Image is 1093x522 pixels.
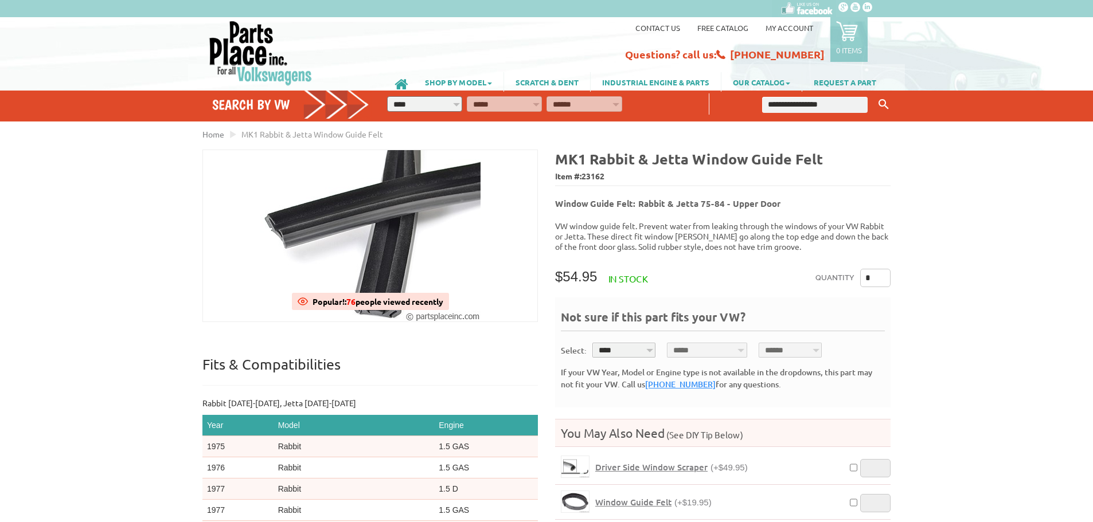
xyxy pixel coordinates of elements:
p: VW window guide felt. Prevent water from leaking through the windows of your VW Rabbit or Jetta. ... [555,221,891,252]
a: Driver Side Window Scraper(+$49.95) [595,462,748,473]
th: Year [202,415,274,436]
a: INDUSTRIAL ENGINE & PARTS [591,72,721,92]
h4: Search by VW [212,96,369,113]
td: 1976 [202,457,274,478]
div: If your VW Year, Model or Engine type is not available in the dropdowns, this part may not fit yo... [561,366,885,390]
a: [PHONE_NUMBER] [645,379,716,390]
a: Window Guide Felt [561,490,590,513]
span: 76 [346,296,356,307]
a: REQUEST A PART [802,72,888,92]
td: 1.5 GAS [434,457,538,478]
b: Window Guide Felt: Rabbit & Jetta 75-84 - Upper Door [555,198,780,209]
a: Contact us [635,23,680,33]
div: Popular!: people viewed recently [313,293,443,310]
td: 1.5 D [434,478,538,500]
img: Parts Place Inc! [208,20,313,86]
img: MK1 Rabbit & Jetta Window Guide Felt [260,150,481,321]
td: Rabbit [274,478,435,500]
th: Model [274,415,435,436]
span: Driver Side Window Scraper [595,461,708,473]
span: 23162 [581,171,604,181]
h4: You May Also Need [555,425,891,441]
label: Quantity [815,269,854,287]
td: 1975 [202,436,274,457]
td: 1977 [202,478,274,500]
p: Rabbit [DATE]-[DATE], Jetta [DATE]-[DATE] [202,397,538,409]
a: SHOP BY MODEL [413,72,503,92]
span: $54.95 [555,269,597,284]
a: Driver Side Window Scraper [561,456,590,478]
td: 1.5 GAS [434,500,538,521]
a: 0 items [830,17,868,62]
a: Home [202,129,224,139]
a: OUR CATALOG [721,72,802,92]
span: (+$19.95) [674,497,712,507]
a: Window Guide Felt(+$19.95) [595,497,712,508]
button: Keyword Search [875,95,892,114]
img: Window Guide Felt [561,491,589,512]
th: Engine [434,415,538,436]
img: View [298,296,308,307]
a: SCRATCH & DENT [504,72,590,92]
b: MK1 Rabbit & Jetta Window Guide Felt [555,150,823,168]
td: 1.5 GAS [434,436,538,457]
img: Driver Side Window Scraper [561,456,589,477]
div: Select: [561,344,587,356]
span: In stock [608,273,648,284]
td: Rabbit [274,500,435,521]
td: Rabbit [274,436,435,457]
div: Not sure if this part fits your VW? [561,309,885,331]
span: (+$49.95) [711,462,748,472]
td: 1977 [202,500,274,521]
p: 0 items [836,45,862,55]
p: Fits & Compatibilities [202,355,538,386]
a: Free Catalog [697,23,748,33]
span: (See DIY Tip Below) [665,429,743,440]
a: My Account [766,23,813,33]
span: MK1 Rabbit & Jetta Window Guide Felt [241,129,383,139]
span: Window Guide Felt [595,496,672,508]
span: Item #: [555,168,891,185]
td: Rabbit [274,457,435,478]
